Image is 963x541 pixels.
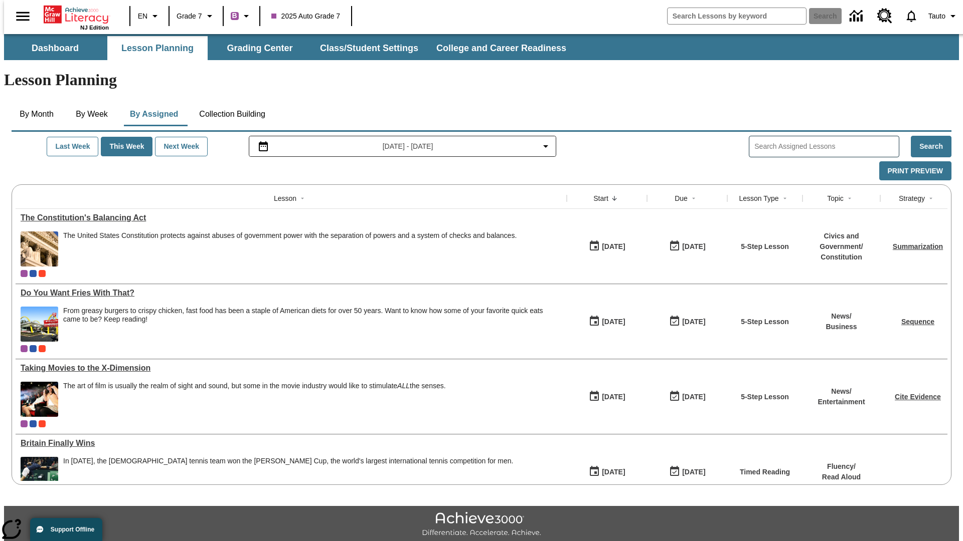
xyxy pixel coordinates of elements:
div: [DATE] [682,391,705,403]
span: OL 2025 Auto Grade 8 [30,420,37,427]
div: The United States Constitution protects against abuses of government power with the separation of... [63,231,517,266]
h1: Lesson Planning [4,71,959,89]
span: NJ Edition [80,25,109,31]
button: 09/01/25: First time the lesson was available [585,237,628,256]
button: Sort [779,192,791,204]
a: Sequence [901,318,934,326]
div: Lesson Type [739,193,778,203]
button: 09/01/25: Last day the lesson can be accessed [666,237,709,256]
button: Open side menu [8,2,38,31]
span: 2025 Auto Grade 7 [271,11,341,22]
button: 09/01/25: Last day the lesson can be accessed [666,312,709,331]
button: By Month [12,102,62,126]
button: Dashboard [5,36,105,60]
button: Collection Building [191,102,273,126]
img: Achieve3000 Differentiate Accelerate Achieve [422,512,541,537]
a: Notifications [898,3,924,29]
div: OL 2025 Auto Grade 8 [30,345,37,352]
div: In [DATE], the [DEMOGRAPHIC_DATA] tennis team won the [PERSON_NAME] Cup, the world's largest inte... [63,457,513,465]
a: The Constitution's Balancing Act , Lessons [21,213,562,222]
div: Start [593,193,608,203]
p: 5-Step Lesson [741,392,789,402]
a: Home [44,5,109,25]
button: Support Offline [30,518,102,541]
div: Current Class [21,420,28,427]
a: Data Center [844,3,871,30]
div: In 2015, the British tennis team won the Davis Cup, the world's largest international tennis comp... [63,457,513,492]
div: Test 1 [39,345,46,352]
div: Current Class [21,345,28,352]
a: Cite Evidence [895,393,941,401]
p: Constitution [808,252,875,262]
button: Grading Center [210,36,310,60]
p: Read Aloud [822,472,861,482]
div: SubNavbar [4,36,575,60]
div: [DATE] [602,391,625,403]
div: Taking Movies to the X-Dimension [21,364,562,373]
div: Topic [827,193,844,203]
div: Do You Want Fries With That? [21,289,562,298]
a: Summarization [893,242,943,250]
a: Britain Finally Wins, Lessons [21,439,562,448]
button: Search [911,136,951,157]
button: Next Week [155,137,208,156]
p: Entertainment [818,397,865,407]
img: British tennis player Andy Murray, extending his whole body to reach a ball during a tennis match... [21,457,58,492]
button: Sort [844,192,856,204]
p: The art of film is usually the realm of sight and sound, but some in the movie industry would lik... [63,382,446,390]
span: Support Offline [51,526,94,533]
div: Test 1 [39,420,46,427]
p: News / [826,311,857,322]
em: ALL [397,382,410,390]
button: Grade: Grade 7, Select a grade [173,7,220,25]
button: Boost Class color is purple. Change class color [227,7,256,25]
button: College and Career Readiness [428,36,574,60]
p: 5-Step Lesson [741,241,789,252]
button: Sort [296,192,308,204]
div: The United States Constitution protects against abuses of government power with the separation of... [63,231,517,240]
img: One of the first McDonald's stores, with the iconic red sign and golden arches. [21,307,58,342]
div: The art of film is usually the realm of sight and sound, but some in the movie industry would lik... [63,382,446,417]
span: Test 1 [39,270,46,277]
div: [DATE] [602,466,625,478]
button: This Week [101,137,152,156]
span: B [232,10,237,22]
button: By Week [67,102,117,126]
div: OL 2025 Auto Grade 8 [30,270,37,277]
button: Lesson Planning [107,36,208,60]
button: Select the date range menu item [253,140,552,152]
p: Timed Reading [740,467,790,477]
button: 09/01/25: Last day the lesson can be accessed [666,387,709,406]
button: Last Week [47,137,98,156]
div: From greasy burgers to crispy chicken, fast food has been a staple of American diets for over 50 ... [63,307,562,342]
div: Strategy [899,193,925,203]
input: search field [668,8,806,24]
a: Resource Center, Will open in new tab [871,3,898,30]
button: By Assigned [122,102,186,126]
p: Business [826,322,857,332]
img: Panel in front of the seats sprays water mist to the happy audience at a 4DX-equipped theater. [21,382,58,417]
button: Profile/Settings [924,7,963,25]
span: EN [138,11,147,22]
div: Current Class [21,270,28,277]
button: Print Preview [879,161,951,181]
button: 09/01/25: First time the lesson was available [585,462,628,481]
a: Taking Movies to the X-Dimension, Lessons [21,364,562,373]
div: From greasy burgers to crispy chicken, fast food has been a staple of American diets for over 50 ... [63,307,562,324]
svg: Collapse Date Range Filter [540,140,552,152]
div: [DATE] [602,240,625,253]
a: Do You Want Fries With That?, Lessons [21,289,562,298]
p: 5-Step Lesson [741,317,789,327]
button: Class/Student Settings [312,36,426,60]
span: Grade 7 [177,11,202,22]
div: SubNavbar [4,34,959,60]
button: 09/01/25: First time the lesson was available [585,312,628,331]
